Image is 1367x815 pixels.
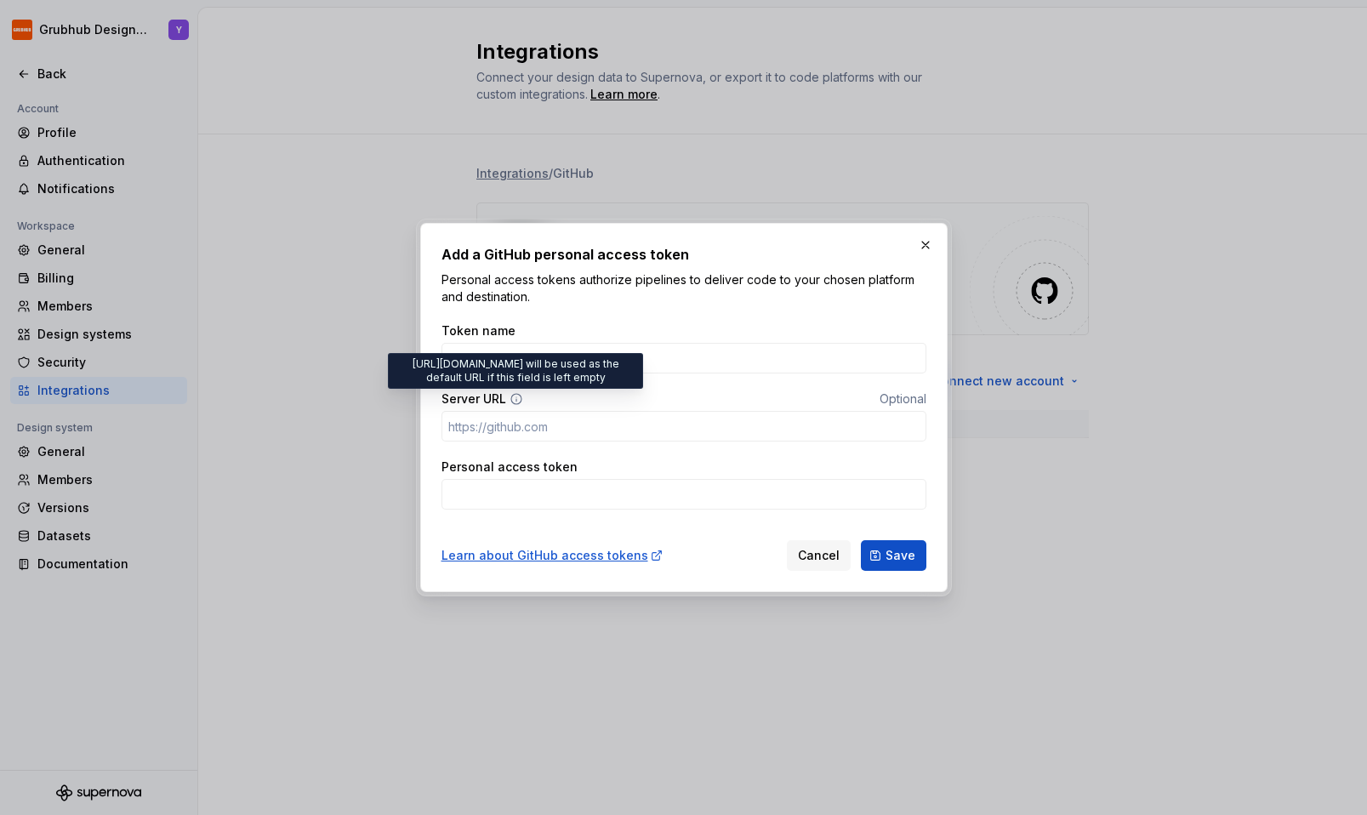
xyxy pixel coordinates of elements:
a: Learn about GitHub access tokens [441,547,664,564]
button: Cancel [787,540,851,571]
label: Token name [441,322,515,339]
p: Personal access tokens authorize pipelines to deliver code to your chosen platform and destination. [441,271,926,305]
span: Cancel [798,547,840,564]
div: [URL][DOMAIN_NAME] will be used as the default URL if this field is left empty [388,353,643,389]
span: Optional [880,391,926,406]
label: Personal access token [441,459,578,476]
span: Save [886,547,915,564]
h2: Add a GitHub personal access token [441,244,926,265]
label: Server URL [441,390,506,407]
button: Save [861,540,926,571]
input: https://github.com [441,411,926,442]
